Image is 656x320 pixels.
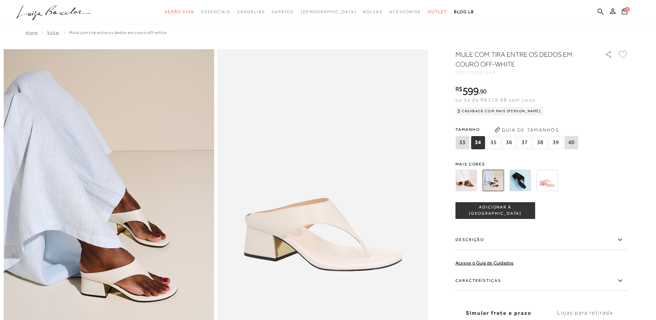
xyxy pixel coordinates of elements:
[455,271,628,291] label: Características
[455,260,514,266] a: Acesse o Guia de Cuidados
[455,70,594,74] div: CÓD:
[237,9,265,14] span: Sandálias
[455,162,628,166] span: Mais cores
[47,30,59,35] a: Voltar
[480,88,487,95] span: 90
[363,9,382,14] span: Bolsas
[533,136,547,149] span: 38
[482,170,504,191] img: MULE COM TIRA ENTRE OS DEDOS EM COURO OFF-WHITE
[468,70,496,75] span: 131301214
[455,97,535,103] span: ou 5x de R$119,98 sem juros
[389,6,421,18] a: noSubCategoriesText
[502,136,516,149] span: 36
[165,9,194,14] span: Verão Viva
[564,136,578,149] span: 40
[549,136,563,149] span: 39
[479,88,487,95] i: ,
[165,6,194,18] a: noSubCategoriesText
[509,170,531,191] img: MULE COM TIRA ENTRE OS DEDOS EM COURO PRETO
[363,6,382,18] a: noSubCategoriesText
[26,30,37,35] a: Home
[455,136,469,149] span: 33
[455,50,585,69] h1: MULE COM TIRA ENTRE OS DEDOS EM COURO OFF-WHITE
[69,30,166,35] span: MULE COM TIRA ENTRE OS DEDOS EM COURO OFF-WHITE
[272,9,294,14] span: Sapatos
[492,124,561,135] button: Guia de Tamanhos
[301,9,357,14] span: [DEMOGRAPHIC_DATA]
[455,107,544,115] div: Cashback com Mais [PERSON_NAME]
[462,85,479,97] span: 599
[456,204,535,216] span: ADICIONAR À [GEOGRAPHIC_DATA]
[536,170,558,191] img: MULE COM TIRA ENTRE OS DEDOS EM COURO ROSA GLACÊ
[389,9,421,14] span: Acessórios
[455,86,462,92] i: R$
[471,136,485,149] span: 34
[487,136,500,149] span: 35
[625,7,630,12] span: 0
[428,6,447,18] a: noSubCategoriesText
[201,6,230,18] a: noSubCategoriesText
[518,136,532,149] span: 37
[201,9,230,14] span: Essenciais
[455,230,628,250] label: Descrição
[428,9,447,14] span: Outlet
[455,170,477,191] img: MULE COM TIRA ENTRE OS DEDOS EM COURO CAFÉ
[272,6,294,18] a: noSubCategoriesText
[620,8,629,17] button: 0
[454,6,474,18] a: BLOG LB
[301,6,357,18] a: noSubCategoriesText
[237,6,265,18] a: noSubCategoriesText
[455,124,580,135] span: Tamanho
[455,202,535,219] button: ADICIONAR À [GEOGRAPHIC_DATA]
[454,9,474,14] span: BLOG LB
